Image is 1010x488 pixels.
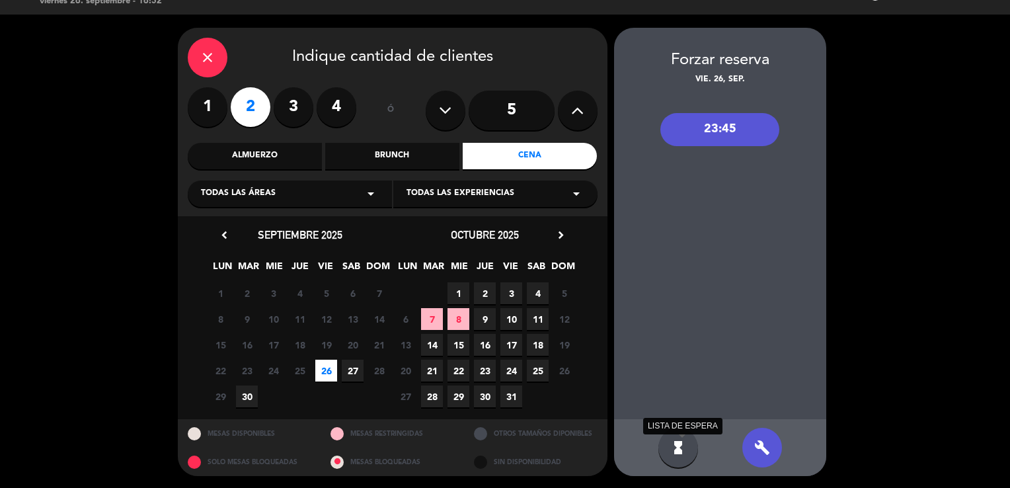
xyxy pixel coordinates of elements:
span: MAR [422,259,444,280]
span: JUE [474,259,496,280]
span: MIE [263,259,285,280]
span: MIE [448,259,470,280]
label: 2 [231,87,270,127]
span: 26 [315,360,337,382]
span: MAR [237,259,259,280]
span: 11 [289,308,311,330]
span: 21 [368,334,390,356]
i: build [754,440,770,456]
span: 6 [395,308,416,330]
span: 4 [289,282,311,304]
div: SIN DISPONIBILIDAD [464,448,607,476]
span: Todas las áreas [201,187,276,200]
div: MESAS DISPONIBLES [178,419,321,448]
div: Indique cantidad de clientes [188,38,598,77]
span: VIE [315,259,336,280]
span: 16 [236,334,258,356]
span: SAB [525,259,547,280]
i: arrow_drop_down [363,186,379,202]
span: 20 [342,334,364,356]
div: MESAS BLOQUEADAS [321,448,464,476]
span: 10 [262,308,284,330]
span: 1 [210,282,231,304]
label: 3 [274,87,313,127]
label: 4 [317,87,356,127]
div: ó [369,87,412,134]
div: OTROS TAMAÑOS DIPONIBLES [464,419,607,448]
span: 6 [342,282,364,304]
span: 18 [527,334,549,356]
span: 24 [262,360,284,382]
span: 22 [210,360,231,382]
span: 17 [500,334,522,356]
span: 19 [553,334,575,356]
span: 10 [500,308,522,330]
span: 2 [474,282,496,304]
i: arrow_drop_down [568,186,584,202]
span: 12 [553,308,575,330]
span: 9 [236,308,258,330]
span: 21 [421,360,443,382]
div: Almuerzo [188,143,322,169]
span: 29 [447,386,469,407]
span: 13 [342,308,364,330]
span: 8 [447,308,469,330]
span: 4 [527,282,549,304]
span: 8 [210,308,231,330]
span: Todas las experiencias [407,187,514,200]
span: 1 [447,282,469,304]
span: 30 [474,386,496,407]
span: 12 [315,308,337,330]
span: 20 [395,360,416,382]
div: SOLO MESAS BLOQUEADAS [178,448,321,476]
span: 25 [289,360,311,382]
i: chevron_left [217,228,231,242]
span: 26 [553,360,575,382]
span: 3 [262,282,284,304]
span: 3 [500,282,522,304]
span: DOM [366,259,388,280]
span: 17 [262,334,284,356]
span: 27 [395,386,416,407]
span: DOM [551,259,573,280]
span: octubre 2025 [451,228,519,241]
span: 23 [474,360,496,382]
span: 15 [210,334,231,356]
span: 28 [368,360,390,382]
span: SAB [340,259,362,280]
span: VIE [500,259,522,280]
span: 22 [447,360,469,382]
div: Cena [463,143,597,169]
span: LUN [397,259,418,280]
span: 15 [447,334,469,356]
span: 31 [500,386,522,407]
div: vie. 26, sep. [614,73,826,87]
span: 29 [210,386,231,407]
label: 1 [188,87,227,127]
span: 19 [315,334,337,356]
div: Forzar reserva [614,48,826,73]
span: JUE [289,259,311,280]
span: 9 [474,308,496,330]
span: 11 [527,308,549,330]
div: MESAS RESTRINGIDAS [321,419,464,448]
i: chevron_right [554,228,568,242]
i: close [200,50,215,65]
div: LISTA DE ESPERA [643,418,722,434]
span: 14 [421,334,443,356]
span: 14 [368,308,390,330]
span: 30 [236,386,258,407]
span: 16 [474,334,496,356]
div: 23:45 [660,113,779,146]
span: 28 [421,386,443,407]
span: LUN [212,259,233,280]
span: 25 [527,360,549,382]
span: septiembre 2025 [258,228,342,241]
span: 7 [421,308,443,330]
span: 23 [236,360,258,382]
div: Brunch [325,143,459,169]
span: 5 [315,282,337,304]
span: 13 [395,334,416,356]
span: 24 [500,360,522,382]
span: 7 [368,282,390,304]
